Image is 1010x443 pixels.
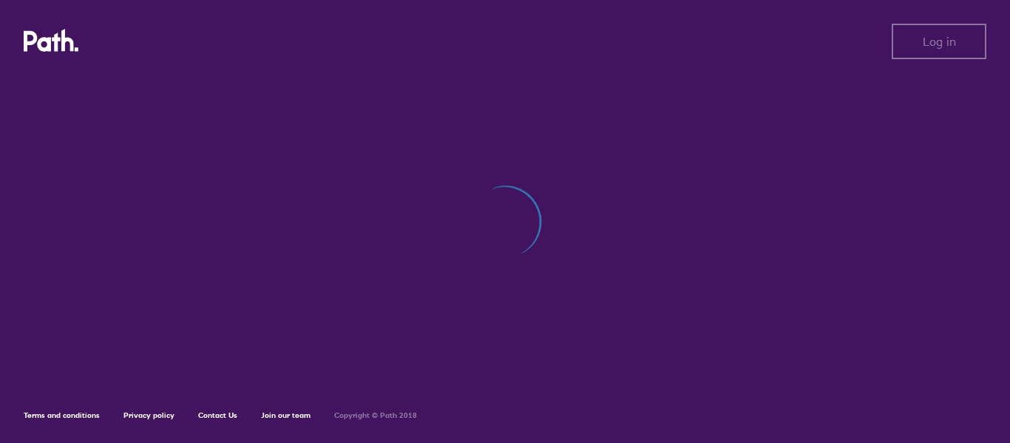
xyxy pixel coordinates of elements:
[892,24,986,59] button: Log in
[923,35,956,48] span: Log in
[261,410,311,420] a: Join our team
[123,410,174,420] a: Privacy policy
[334,411,417,420] h6: Copyright © Path 2018
[198,410,237,420] a: Contact Us
[24,410,100,420] a: Terms and conditions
